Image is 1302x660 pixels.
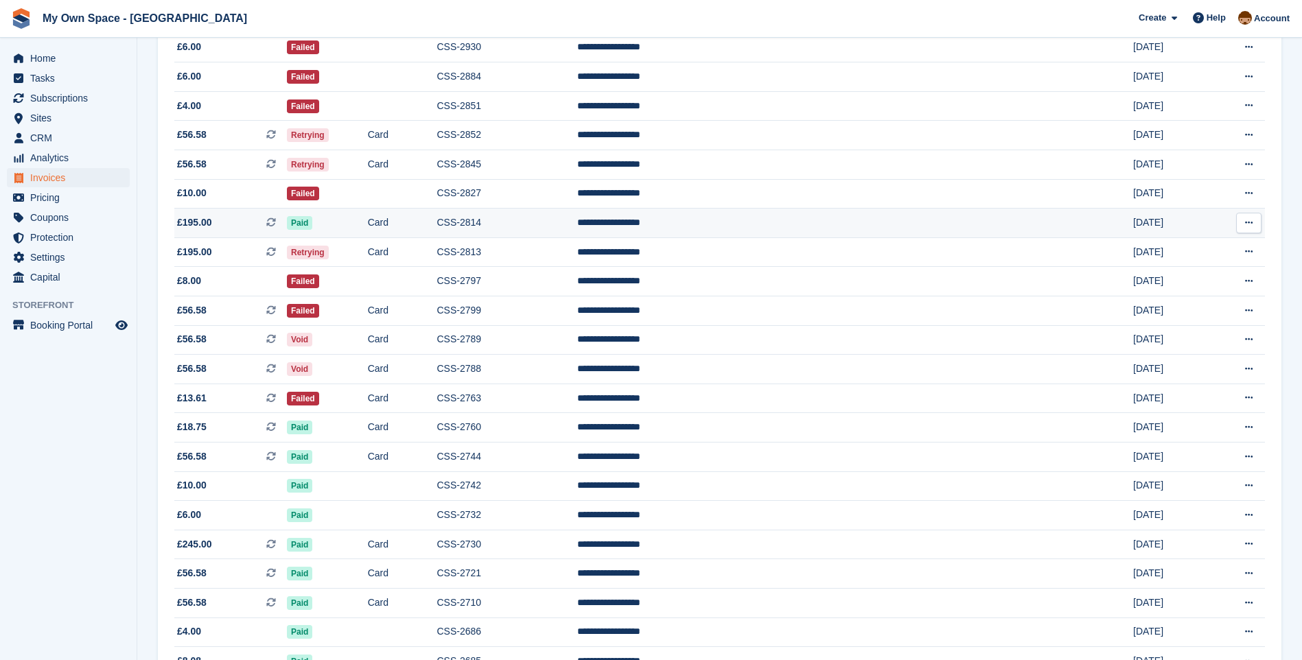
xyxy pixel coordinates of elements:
[30,208,113,227] span: Coupons
[368,150,437,180] td: Card
[1133,617,1209,647] td: [DATE]
[437,355,577,384] td: CSS-2788
[7,49,130,68] a: menu
[437,501,577,530] td: CSS-2732
[177,566,207,580] span: £56.58
[30,128,113,148] span: CRM
[1133,559,1209,589] td: [DATE]
[177,332,207,346] span: £56.58
[12,298,137,312] span: Storefront
[1133,209,1209,238] td: [DATE]
[7,89,130,108] a: menu
[1133,442,1209,471] td: [DATE]
[437,91,577,121] td: CSS-2851
[7,188,130,207] a: menu
[30,148,113,167] span: Analytics
[177,478,207,493] span: £10.00
[287,625,312,639] span: Paid
[437,237,577,267] td: CSS-2813
[1133,355,1209,384] td: [DATE]
[30,316,113,335] span: Booking Portal
[1133,413,1209,443] td: [DATE]
[177,69,201,84] span: £6.00
[177,186,207,200] span: £10.00
[287,99,319,113] span: Failed
[7,108,130,128] a: menu
[30,248,113,267] span: Settings
[1133,384,1209,413] td: [DATE]
[368,237,437,267] td: Card
[7,228,130,247] a: menu
[1133,267,1209,296] td: [DATE]
[1133,501,1209,530] td: [DATE]
[1133,121,1209,150] td: [DATE]
[7,208,130,227] a: menu
[287,40,319,54] span: Failed
[1133,471,1209,501] td: [DATE]
[1139,11,1166,25] span: Create
[287,128,329,142] span: Retrying
[437,413,577,443] td: CSS-2760
[30,168,113,187] span: Invoices
[368,296,437,326] td: Card
[287,392,319,405] span: Failed
[287,216,312,230] span: Paid
[7,148,130,167] a: menu
[1254,12,1290,25] span: Account
[1133,33,1209,62] td: [DATE]
[30,69,113,88] span: Tasks
[287,596,312,610] span: Paid
[287,450,312,464] span: Paid
[287,362,312,376] span: Void
[177,624,201,639] span: £4.00
[7,268,130,287] a: menu
[177,157,207,172] span: £56.58
[437,296,577,326] td: CSS-2799
[437,617,577,647] td: CSS-2686
[368,442,437,471] td: Card
[287,274,319,288] span: Failed
[437,442,577,471] td: CSS-2744
[437,530,577,559] td: CSS-2730
[368,121,437,150] td: Card
[1133,179,1209,209] td: [DATE]
[287,187,319,200] span: Failed
[30,108,113,128] span: Sites
[177,596,207,610] span: £56.58
[177,303,207,318] span: £56.58
[177,40,201,54] span: £6.00
[437,471,577,501] td: CSS-2742
[368,559,437,589] td: Card
[177,215,212,230] span: £195.00
[177,362,207,376] span: £56.58
[1133,91,1209,121] td: [DATE]
[437,33,577,62] td: CSS-2930
[177,99,201,113] span: £4.00
[287,158,329,172] span: Retrying
[437,267,577,296] td: CSS-2797
[1133,325,1209,355] td: [DATE]
[1133,237,1209,267] td: [DATE]
[368,384,437,413] td: Card
[437,62,577,92] td: CSS-2884
[177,245,212,259] span: £195.00
[437,121,577,150] td: CSS-2852
[113,317,130,333] a: Preview store
[287,246,329,259] span: Retrying
[177,128,207,142] span: £56.58
[30,228,113,247] span: Protection
[177,420,207,434] span: £18.75
[7,69,130,88] a: menu
[437,559,577,589] td: CSS-2721
[437,150,577,180] td: CSS-2845
[1133,296,1209,326] td: [DATE]
[437,384,577,413] td: CSS-2763
[368,355,437,384] td: Card
[287,479,312,493] span: Paid
[1133,150,1209,180] td: [DATE]
[1133,62,1209,92] td: [DATE]
[1133,588,1209,617] td: [DATE]
[177,537,212,552] span: £245.00
[177,449,207,464] span: £56.58
[7,168,130,187] a: menu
